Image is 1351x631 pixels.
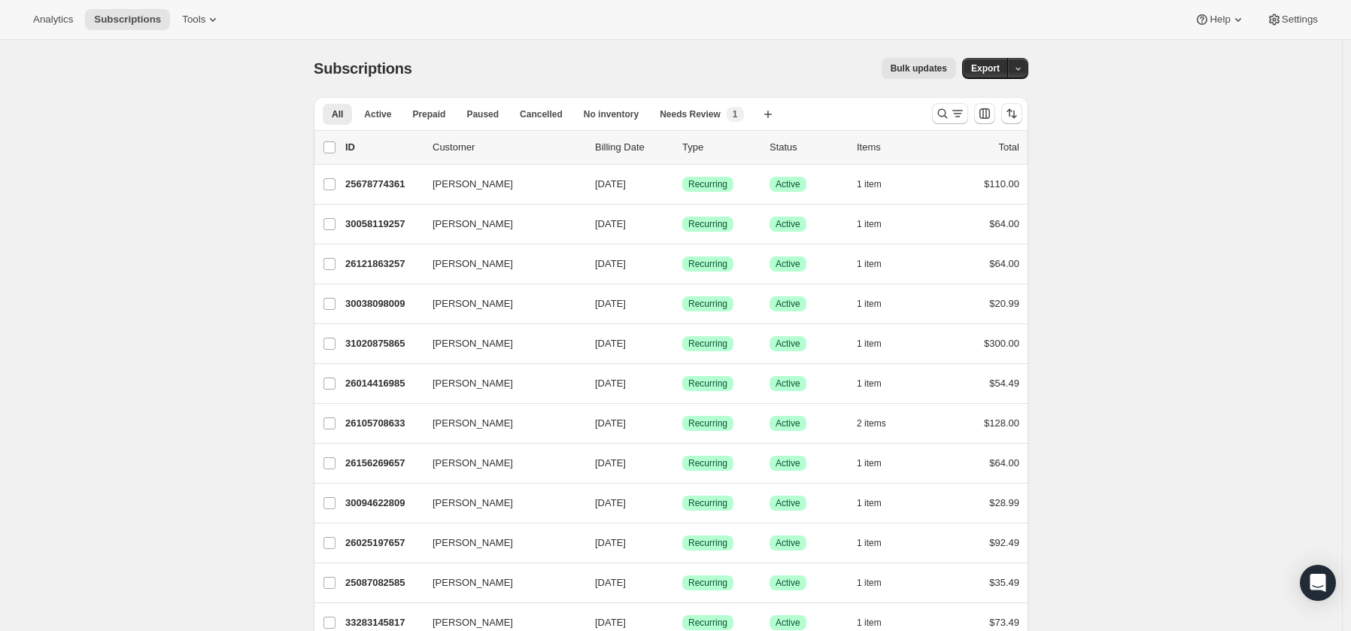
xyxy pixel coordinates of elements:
[345,214,1019,235] div: 30058119257[PERSON_NAME][DATE]SuccessRecurringSuccessActive1 item$64.00
[857,417,886,429] span: 2 items
[857,338,882,350] span: 1 item
[433,177,513,192] span: [PERSON_NAME]
[595,258,626,269] span: [DATE]
[857,378,882,390] span: 1 item
[345,376,420,391] p: 26014416985
[688,617,727,629] span: Recurring
[364,108,391,120] span: Active
[433,296,513,311] span: [PERSON_NAME]
[1258,9,1327,30] button: Settings
[424,292,574,316] button: [PERSON_NAME]
[974,103,995,124] button: Customize table column order and visibility
[776,617,800,629] span: Active
[984,417,1019,429] span: $128.00
[433,496,513,511] span: [PERSON_NAME]
[332,108,343,120] span: All
[776,298,800,310] span: Active
[433,256,513,272] span: [PERSON_NAME]
[989,457,1019,469] span: $64.00
[595,338,626,349] span: [DATE]
[857,293,898,314] button: 1 item
[584,108,639,120] span: No inventory
[1186,9,1254,30] button: Help
[424,411,574,435] button: [PERSON_NAME]
[595,218,626,229] span: [DATE]
[776,537,800,549] span: Active
[466,108,499,120] span: Paused
[595,537,626,548] span: [DATE]
[776,218,800,230] span: Active
[424,212,574,236] button: [PERSON_NAME]
[989,617,1019,628] span: $73.49
[857,174,898,195] button: 1 item
[345,615,420,630] p: 33283145817
[1210,14,1230,26] span: Help
[857,572,898,593] button: 1 item
[857,413,903,434] button: 2 items
[595,577,626,588] span: [DATE]
[345,140,1019,155] div: IDCustomerBilling DateTypeStatusItemsTotal
[1300,565,1336,601] div: Open Intercom Messenger
[520,108,563,120] span: Cancelled
[776,577,800,589] span: Active
[776,258,800,270] span: Active
[688,577,727,589] span: Recurring
[433,140,583,155] p: Customer
[857,493,898,514] button: 1 item
[345,333,1019,354] div: 31020875865[PERSON_NAME][DATE]SuccessRecurringSuccessActive1 item$300.00
[971,62,1000,74] span: Export
[932,103,968,124] button: Search and filter results
[345,256,420,272] p: 26121863257
[412,108,445,120] span: Prepaid
[345,174,1019,195] div: 25678774361[PERSON_NAME][DATE]SuccessRecurringSuccessActive1 item$110.00
[595,298,626,309] span: [DATE]
[345,296,420,311] p: 30038098009
[345,416,420,431] p: 26105708633
[776,457,800,469] span: Active
[857,253,898,275] button: 1 item
[857,298,882,310] span: 1 item
[989,577,1019,588] span: $35.49
[345,293,1019,314] div: 30038098009[PERSON_NAME][DATE]SuccessRecurringSuccessActive1 item$20.99
[345,535,420,551] p: 26025197657
[857,178,882,190] span: 1 item
[424,491,574,515] button: [PERSON_NAME]
[595,140,670,155] p: Billing Date
[345,140,420,155] p: ID
[433,535,513,551] span: [PERSON_NAME]
[424,451,574,475] button: [PERSON_NAME]
[857,333,898,354] button: 1 item
[433,615,513,630] span: [PERSON_NAME]
[776,378,800,390] span: Active
[660,108,721,120] span: Needs Review
[857,577,882,589] span: 1 item
[984,178,1019,190] span: $110.00
[857,453,898,474] button: 1 item
[85,9,170,30] button: Subscriptions
[24,9,82,30] button: Analytics
[776,417,800,429] span: Active
[595,457,626,469] span: [DATE]
[688,258,727,270] span: Recurring
[1001,103,1022,124] button: Sort the results
[989,298,1019,309] span: $20.99
[345,493,1019,514] div: 30094622809[PERSON_NAME][DATE]SuccessRecurringSuccessActive1 item$28.99
[182,14,205,26] span: Tools
[595,497,626,508] span: [DATE]
[984,338,1019,349] span: $300.00
[857,532,898,554] button: 1 item
[424,531,574,555] button: [PERSON_NAME]
[314,60,412,77] span: Subscriptions
[776,338,800,350] span: Active
[345,532,1019,554] div: 26025197657[PERSON_NAME][DATE]SuccessRecurringSuccessActive1 item$92.49
[776,497,800,509] span: Active
[173,9,229,30] button: Tools
[776,178,800,190] span: Active
[688,497,727,509] span: Recurring
[433,416,513,431] span: [PERSON_NAME]
[688,378,727,390] span: Recurring
[688,218,727,230] span: Recurring
[433,575,513,590] span: [PERSON_NAME]
[424,372,574,396] button: [PERSON_NAME]
[857,537,882,549] span: 1 item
